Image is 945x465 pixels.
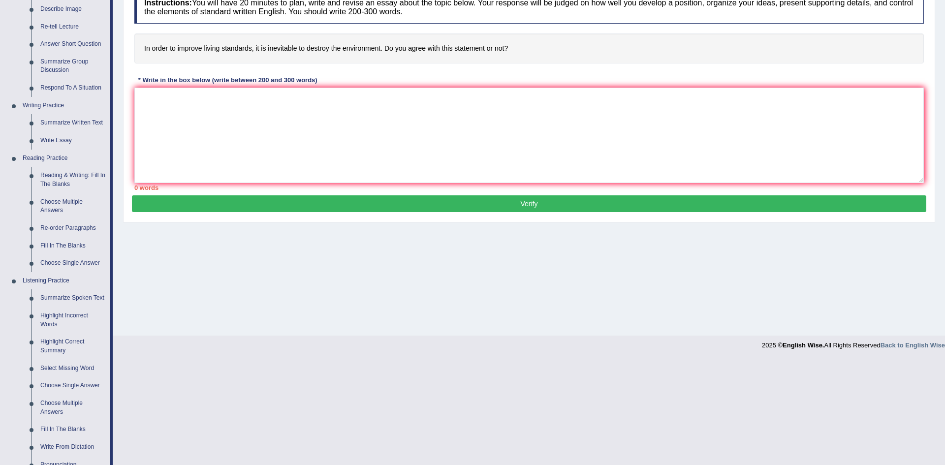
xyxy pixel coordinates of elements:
[36,167,110,193] a: Reading & Writing: Fill In The Blanks
[36,333,110,359] a: Highlight Correct Summary
[36,360,110,377] a: Select Missing Word
[36,79,110,97] a: Respond To A Situation
[134,76,321,85] div: * Write in the box below (write between 200 and 300 words)
[36,0,110,18] a: Describe Image
[134,183,924,192] div: 0 words
[36,35,110,53] a: Answer Short Question
[36,114,110,132] a: Summarize Written Text
[36,18,110,36] a: Re-tell Lecture
[762,336,945,350] div: 2025 © All Rights Reserved
[36,395,110,421] a: Choose Multiple Answers
[36,132,110,150] a: Write Essay
[36,377,110,395] a: Choose Single Answer
[36,53,110,79] a: Summarize Group Discussion
[132,195,926,212] button: Verify
[36,289,110,307] a: Summarize Spoken Text
[36,307,110,333] a: Highlight Incorrect Words
[783,341,824,349] strong: English Wise.
[36,219,110,237] a: Re-order Paragraphs
[134,33,924,63] h4: In order to improve living standards, it is inevitable to destroy the environment. Do you agree w...
[18,272,110,290] a: Listening Practice
[18,97,110,115] a: Writing Practice
[36,421,110,438] a: Fill In The Blanks
[36,237,110,255] a: Fill In The Blanks
[36,193,110,219] a: Choose Multiple Answers
[18,150,110,167] a: Reading Practice
[36,438,110,456] a: Write From Dictation
[881,341,945,349] a: Back to English Wise
[36,254,110,272] a: Choose Single Answer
